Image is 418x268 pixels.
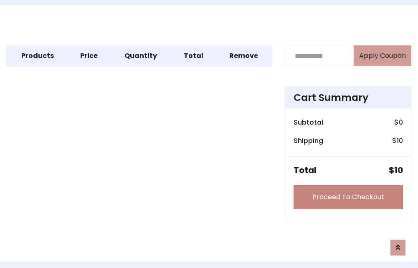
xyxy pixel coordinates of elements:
span: 0 [399,118,403,127]
th: Total [172,46,215,67]
th: Price [69,46,109,67]
th: Remove [215,46,272,67]
h6: Shipping [294,137,323,145]
h6: $ [392,137,403,145]
th: Products [7,46,69,67]
button: Apply Coupon [354,45,411,66]
span: 10 [394,164,403,176]
h6: Subtotal [294,118,323,126]
h6: $ [394,118,403,126]
span: 10 [397,136,403,145]
h5: $ [389,165,403,175]
a: Proceed To Checkout [294,185,403,209]
th: Quantity [109,46,172,67]
h4: Cart Summary [294,92,403,103]
h5: Total [294,165,317,175]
